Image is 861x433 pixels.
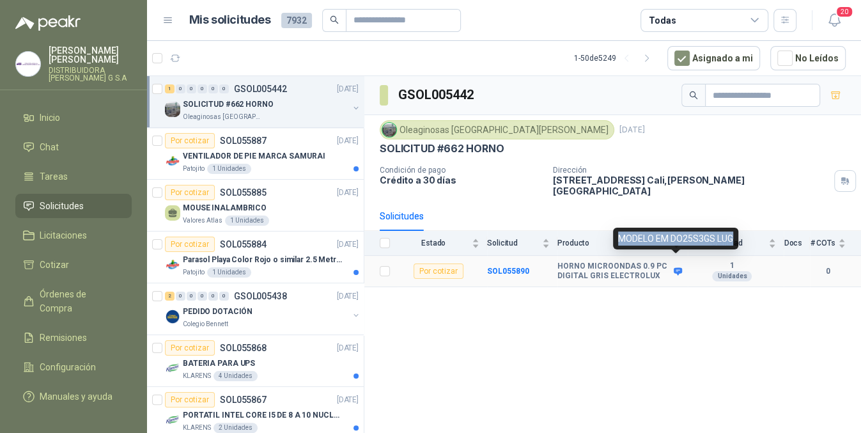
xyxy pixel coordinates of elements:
[15,15,81,31] img: Logo peakr
[398,231,487,256] th: Estado
[183,254,342,266] p: Parasol Playa Color Rojo o similar 2.5 Metros Uv+50
[712,271,752,281] div: Unidades
[183,150,325,162] p: VENTILADOR DE PIE MARCA SAMURAI
[183,202,267,214] p: MOUSE INALAMBRICO
[165,84,175,93] div: 1
[165,102,180,117] img: Company Logo
[183,423,211,433] p: KLARENS
[165,361,180,376] img: Company Logo
[220,395,267,404] p: SOL055867
[487,231,557,256] th: Solicitud
[40,140,59,154] span: Chat
[189,11,271,29] h1: Mis solicitudes
[15,282,132,320] a: Órdenes de Compra
[619,124,645,136] p: [DATE]
[613,228,738,249] div: MODELO EM DO25S3GS LUG
[213,423,258,433] div: 2 Unidades
[557,262,671,281] b: HORNO MICROONDAS 0.9 PC DIGITAL GRIS ELECTROLUX
[557,231,688,256] th: Producto
[40,111,60,125] span: Inicio
[198,84,207,93] div: 0
[281,13,312,28] span: 7932
[337,187,359,199] p: [DATE]
[165,288,361,329] a: 2 0 0 0 0 0 GSOL005438[DATE] Company LogoPEDIDO DOTACIÓNColegio Bennett
[234,292,287,301] p: GSOL005438
[165,340,215,356] div: Por cotizar
[147,335,364,387] a: Por cotizarSOL055868[DATE] Company LogoBATERIA PARA UPSKLARENS4 Unidades
[337,83,359,95] p: [DATE]
[15,106,132,130] a: Inicio
[213,371,258,381] div: 4 Unidades
[380,166,543,175] p: Condición de pago
[15,326,132,350] a: Remisiones
[649,13,676,28] div: Todas
[337,239,359,251] p: [DATE]
[40,390,112,404] span: Manuales y ayuda
[380,142,504,155] p: SOLICITUD #662 HORNO
[220,136,267,145] p: SOL055887
[183,319,228,329] p: Colegio Bennett
[187,84,196,93] div: 0
[219,292,229,301] div: 0
[165,237,215,252] div: Por cotizar
[183,306,252,318] p: PEDIDO DOTACIÓN
[165,392,215,407] div: Por cotizar
[183,267,205,278] p: Patojito
[414,264,463,279] div: Por cotizar
[198,292,207,301] div: 0
[15,384,132,409] a: Manuales y ayuda
[49,46,132,64] p: [PERSON_NAME] [PERSON_NAME]
[330,15,339,24] span: search
[225,216,269,226] div: 1 Unidades
[823,9,846,32] button: 20
[187,292,196,301] div: 0
[165,292,175,301] div: 2
[553,175,829,196] p: [STREET_ADDRESS] Cali , [PERSON_NAME][GEOGRAPHIC_DATA]
[810,265,846,278] b: 0
[183,216,222,226] p: Valores Atlas
[165,133,215,148] div: Por cotizar
[49,67,132,82] p: DISTRIBUIDORA [PERSON_NAME] G S.A
[380,120,614,139] div: Oleaginosas [GEOGRAPHIC_DATA][PERSON_NAME]
[15,223,132,248] a: Licitaciones
[40,199,84,213] span: Solicitudes
[183,358,255,370] p: BATERIA PARA UPS
[219,84,229,93] div: 0
[40,360,96,374] span: Configuración
[689,91,698,100] span: search
[337,290,359,303] p: [DATE]
[165,309,180,324] img: Company Logo
[165,154,180,169] img: Company Logo
[165,185,215,200] div: Por cotizar
[220,188,267,197] p: SOL055885
[176,292,185,301] div: 0
[183,371,211,381] p: KLARENS
[487,239,539,248] span: Solicitud
[147,180,364,232] a: Por cotizarSOL055885[DATE] MOUSE INALAMBRICOValores Atlas1 Unidades
[183,409,342,421] p: PORTATIL INTEL CORE I5 DE 8 A 10 NUCLEOS
[810,239,835,248] span: # COTs
[810,231,861,256] th: # COTs
[487,267,529,276] a: SOL055890
[574,48,657,68] div: 1 - 50 de 5249
[220,240,267,249] p: SOL055884
[183,164,205,174] p: Patojito
[380,175,543,185] p: Crédito a 30 días
[207,164,251,174] div: 1 Unidades
[165,257,180,272] img: Company Logo
[40,169,68,184] span: Tareas
[770,46,846,70] button: No Leídos
[337,394,359,406] p: [DATE]
[208,84,218,93] div: 0
[40,228,87,242] span: Licitaciones
[835,6,853,18] span: 20
[784,231,810,256] th: Docs
[208,292,218,301] div: 0
[165,81,361,122] a: 1 0 0 0 0 0 GSOL005442[DATE] Company LogoSOLICITUD #662 HORNOOleaginosas [GEOGRAPHIC_DATA][PERSON...
[40,331,87,345] span: Remisiones
[688,261,776,271] b: 1
[165,413,180,428] img: Company Logo
[183,112,263,122] p: Oleaginosas [GEOGRAPHIC_DATA][PERSON_NAME]
[15,135,132,159] a: Chat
